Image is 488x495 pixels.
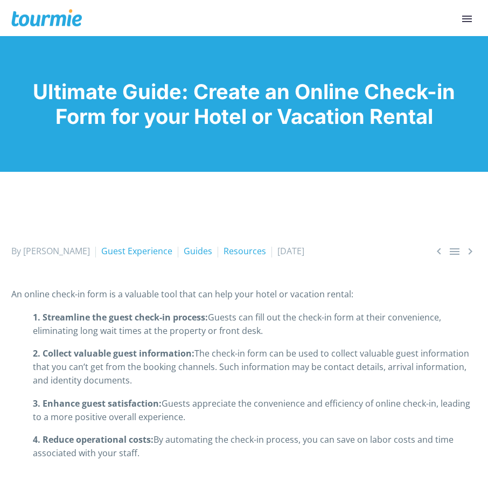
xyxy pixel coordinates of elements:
[33,434,154,445] strong: 4. Reduce operational costs:
[11,397,477,424] p: Guests appreciate the convenience and efficiency of online check-in, leading to a more positive o...
[11,79,477,129] h1: Ultimate Guide: Create an Online Check-in Form for your Hotel or Vacation Rental
[11,311,477,338] p: Guests can fill out the check-in form at their convenience, eliminating long wait times at the pr...
[184,245,212,257] a: Guides
[11,245,90,257] span: By [PERSON_NAME]
[33,398,162,409] strong: 3. Enhance guest satisfaction:
[101,245,172,257] a: Guest Experience
[33,347,194,359] strong: 2. Collect valuable guest information:
[224,245,266,257] a: Resources
[464,245,477,258] a: 
[11,433,477,460] p: By automating the check-in process, you can save on labor costs and time associated with your staff.
[448,245,461,258] a: 
[33,311,208,323] strong: 1. Streamline the guest check-in process:
[433,245,445,258] a: 
[11,347,477,387] p: The check-in form can be used to collect valuable guest information that you can’t get from the b...
[457,11,477,27] button: Primary Menu
[464,245,477,258] span: Next post
[11,288,477,301] p: An online check-in form is a valuable tool that can help your hotel or vacation rental:
[277,245,304,257] span: [DATE]
[433,245,445,258] span: Previous post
